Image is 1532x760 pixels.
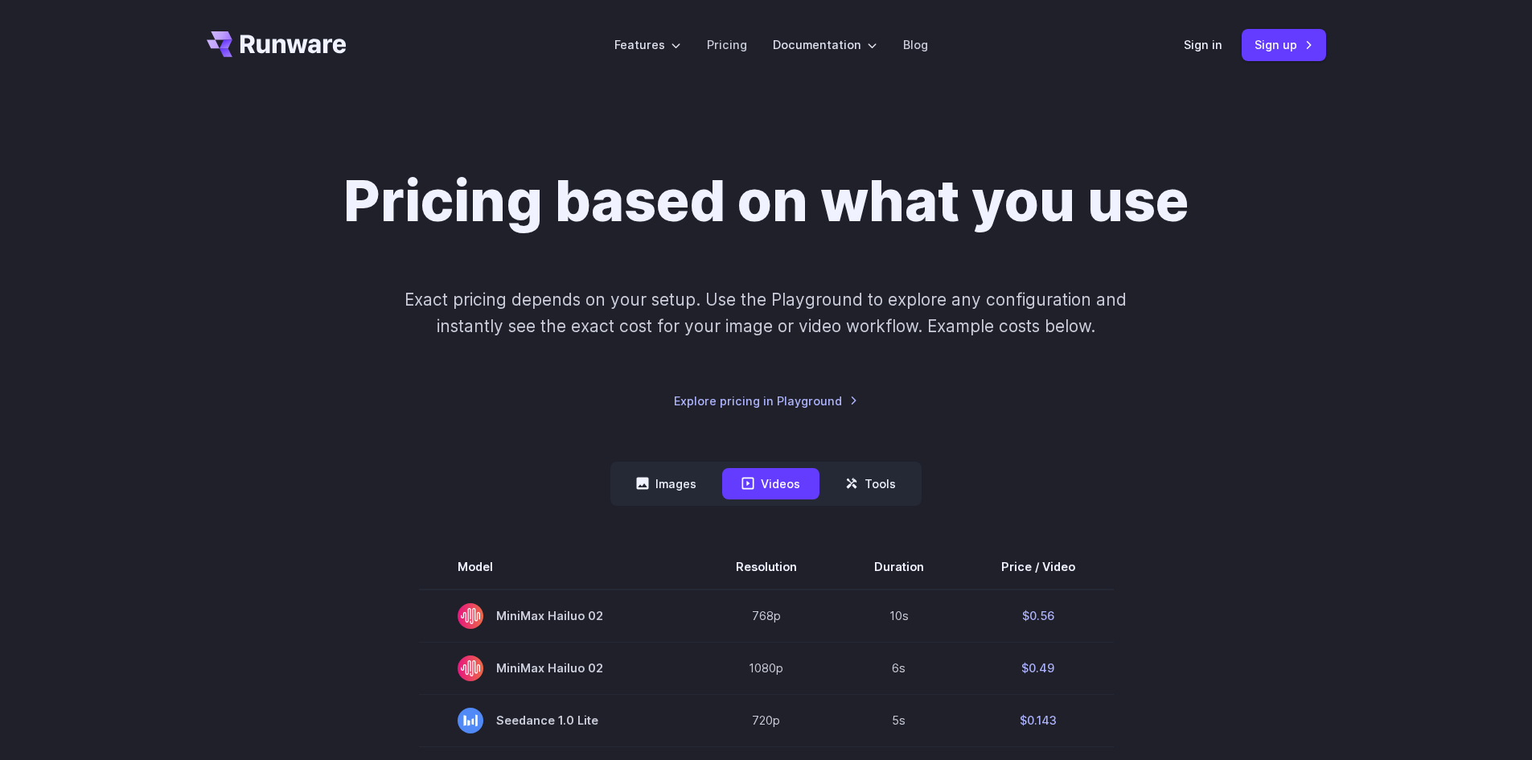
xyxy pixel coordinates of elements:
th: Model [419,544,697,590]
span: MiniMax Hailuo 02 [458,603,659,629]
td: 768p [697,590,836,643]
label: Features [614,35,681,54]
th: Resolution [697,544,836,590]
button: Images [617,468,716,499]
td: 6s [836,642,963,694]
span: Seedance 1.0 Lite [458,708,659,733]
td: 5s [836,694,963,746]
a: Sign up [1242,29,1326,60]
button: Tools [826,468,915,499]
a: Sign in [1184,35,1222,54]
th: Price / Video [963,544,1114,590]
a: Go to / [207,31,347,57]
label: Documentation [773,35,877,54]
a: Explore pricing in Playground [674,392,858,410]
td: 1080p [697,642,836,694]
td: 720p [697,694,836,746]
h1: Pricing based on what you use [343,167,1189,235]
a: Pricing [707,35,747,54]
p: Exact pricing depends on your setup. Use the Playground to explore any configuration and instantl... [374,286,1157,340]
span: MiniMax Hailuo 02 [458,655,659,681]
th: Duration [836,544,963,590]
td: $0.143 [963,694,1114,746]
td: $0.49 [963,642,1114,694]
a: Blog [903,35,928,54]
button: Videos [722,468,819,499]
td: $0.56 [963,590,1114,643]
td: 10s [836,590,963,643]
